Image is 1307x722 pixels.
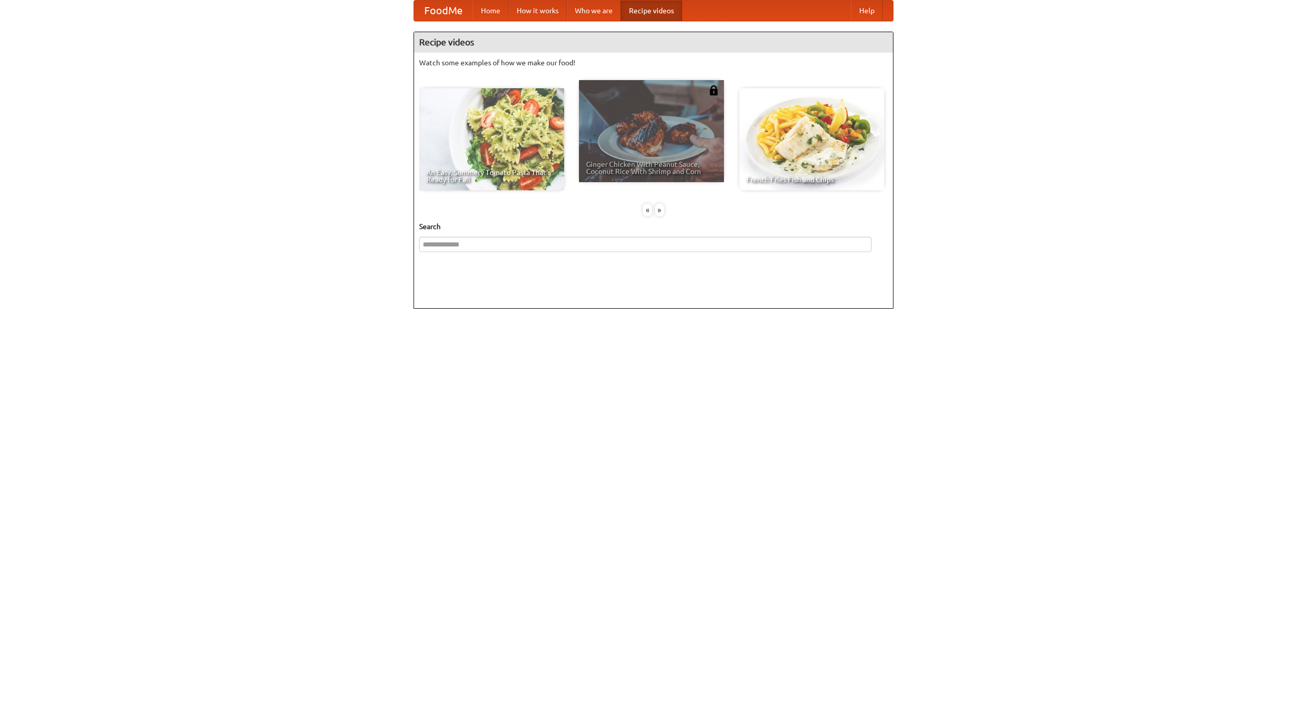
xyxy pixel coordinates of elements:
[419,221,888,232] h5: Search
[419,88,564,190] a: An Easy, Summery Tomato Pasta That's Ready for Fall
[509,1,567,21] a: How it works
[414,32,893,53] h4: Recipe videos
[419,58,888,68] p: Watch some examples of how we make our food!
[621,1,682,21] a: Recipe videos
[739,88,884,190] a: French Fries Fish and Chips
[851,1,883,21] a: Help
[746,176,877,183] span: French Fries Fish and Chips
[414,1,473,21] a: FoodMe
[709,85,719,95] img: 483408.png
[426,169,557,183] span: An Easy, Summery Tomato Pasta That's Ready for Fall
[643,204,652,216] div: «
[473,1,509,21] a: Home
[655,204,664,216] div: »
[567,1,621,21] a: Who we are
